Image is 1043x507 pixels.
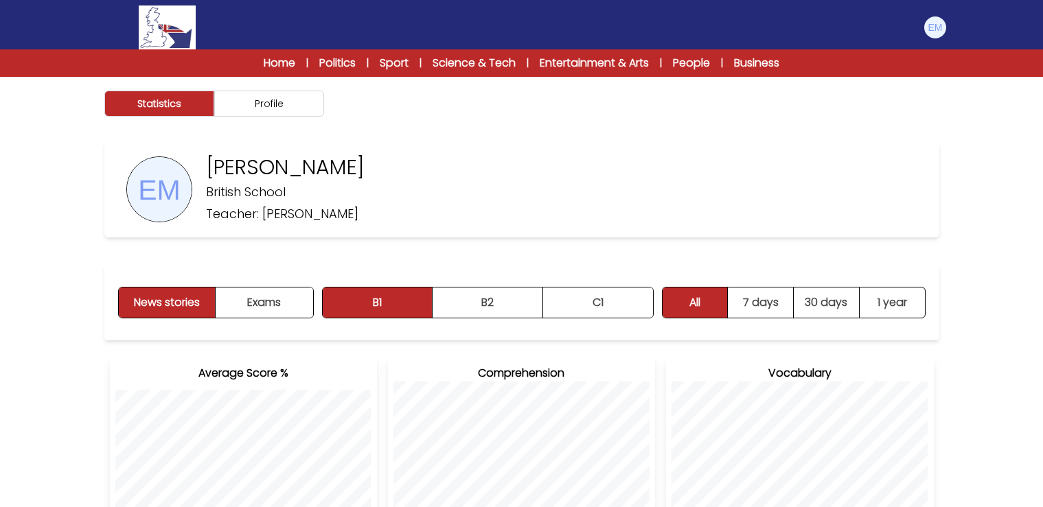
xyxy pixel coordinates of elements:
[527,56,529,70] span: |
[206,155,365,180] p: [PERSON_NAME]
[543,287,653,318] button: C1
[860,287,925,318] button: 1 year
[96,5,239,49] a: Logo
[672,365,928,381] h3: Vocabulary
[420,56,422,70] span: |
[306,56,308,70] span: |
[104,91,214,117] button: Statistics
[115,365,371,381] h3: Average Score %
[663,287,729,318] button: All
[721,56,723,70] span: |
[728,287,794,318] button: 7 days
[393,365,650,381] h3: Comprehension
[433,287,543,318] button: B2
[319,55,356,71] a: Politics
[380,55,409,71] a: Sport
[206,204,358,224] p: Teacher: [PERSON_NAME]
[540,55,649,71] a: Entertainment & Arts
[924,16,946,38] img: Edoardo Marani
[367,56,369,70] span: |
[127,157,192,222] img: UserPhoto
[794,287,860,318] button: 30 days
[673,55,710,71] a: People
[734,55,779,71] a: Business
[216,287,312,318] button: Exams
[119,287,216,318] button: News stories
[214,91,324,117] button: Profile
[139,5,195,49] img: Logo
[264,55,295,71] a: Home
[660,56,662,70] span: |
[206,182,286,202] p: British School
[433,55,516,71] a: Science & Tech
[323,287,433,318] button: B1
